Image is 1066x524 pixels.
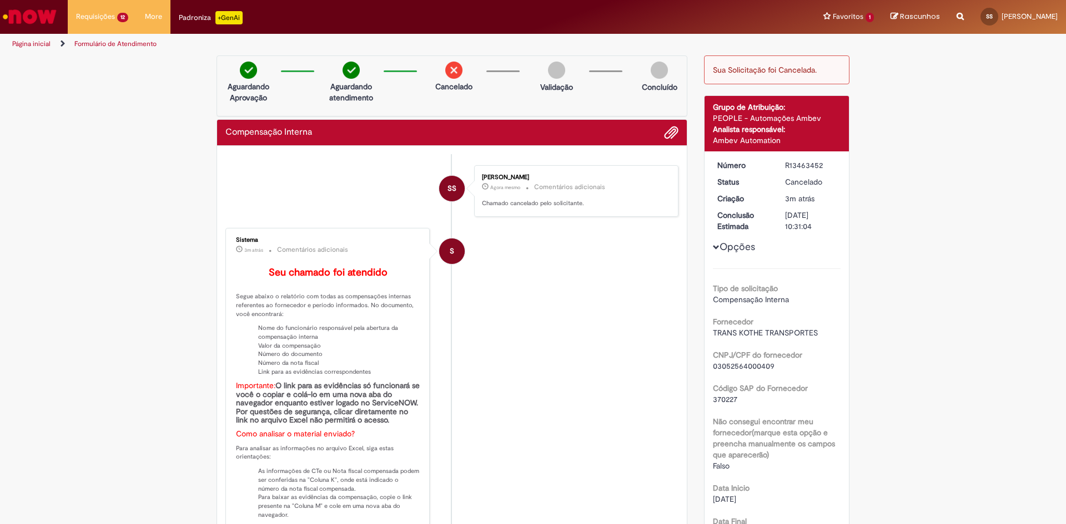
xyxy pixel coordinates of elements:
[490,184,520,191] time: 29/08/2025 16:31:17
[439,238,465,264] div: System
[482,199,667,208] p: Chamado cancelado pelo solicitante.
[447,175,456,202] span: SS
[435,81,472,92] p: Cancelado
[240,62,257,79] img: check-circle-green.png
[145,11,162,22] span: More
[179,11,243,24] div: Padroniza
[277,245,348,255] small: Comentários adicionais
[540,82,573,93] p: Validação
[664,125,678,140] button: Adicionar anexos
[704,55,850,84] div: Sua Solicitação foi Cancelada.
[236,237,421,243] div: Sistema
[117,13,128,22] span: 12
[713,461,730,471] span: Falso
[222,81,275,103] p: Aguardando Aprovação
[785,160,837,171] div: R13463452
[713,494,736,504] span: [DATE]
[258,359,421,368] li: Número da nota fiscal
[74,39,157,48] a: Formulário de Atendimento
[713,317,753,327] b: Fornecedor
[258,342,421,350] li: Valor da compensação
[866,13,874,22] span: 1
[651,62,668,79] img: img-circle-grey.png
[785,193,837,204] div: 29/08/2025 16:28:01
[548,62,565,79] img: img-circle-grey.png
[490,184,520,191] span: Agora mesmo
[269,266,388,279] b: Seu chamado foi atendido
[785,210,837,232] div: [DATE] 10:31:04
[258,324,421,341] li: Nome do funcionário responsável pela abertura da compensação interna
[642,82,677,93] p: Concluído
[1002,12,1058,21] span: [PERSON_NAME]
[258,368,421,377] li: Link para as evidências correspondentes
[713,135,841,146] div: Ambev Automation
[324,81,378,103] p: Aguardando atendimento
[713,101,841,113] div: Grupo de Atribuição:
[8,34,702,54] ul: Trilhas de página
[713,394,737,404] span: 370227
[236,292,421,318] p: Segue abaixo o relatório com todas as compensações internas referentes ao fornecedor e período in...
[258,493,421,519] li: Para baixar as evidências da compensação, copie o link presente na "Coluna M" e cole em uma nova ...
[236,380,422,425] b: O link para as evidências só funcionará se você o copiar e colá-lo em uma nova aba do navegador e...
[450,238,454,264] span: S
[900,11,940,22] span: Rascunhos
[439,176,465,201] div: Suerlei Duarte Ribeiro Silva
[713,361,775,371] span: 03052564000409
[236,429,355,439] font: Como analisar o material enviado?
[215,11,243,24] p: +GenAi
[891,12,940,22] a: Rascunhos
[713,124,841,135] div: Analista responsável:
[785,194,814,204] time: 29/08/2025 16:28:01
[1,6,58,28] img: ServiceNow
[343,62,360,79] img: check-circle-green.png
[709,210,777,232] dt: Conclusão Estimada
[236,380,275,390] font: Importante:
[833,11,863,22] span: Favoritos
[12,39,51,48] a: Página inicial
[534,182,605,192] small: Comentários adicionais
[482,174,667,181] div: [PERSON_NAME]
[225,128,312,138] h2: Compensação Interna Histórico de tíquete
[76,11,115,22] span: Requisições
[713,383,808,393] b: Código SAP do Fornecedor
[236,444,421,461] p: Para analisar as informações no arquivo Excel, siga estas orientações:
[258,467,421,493] li: As informações de CTe ou Nota fiscal compensada podem ser conferidas na "Coluna K", onde está ind...
[445,62,462,79] img: remove.png
[709,176,777,187] dt: Status
[713,483,750,493] b: Data Inicio
[713,416,835,460] b: Não consegui encontrar meu fornecedor(marque esta opção e preencha manualmente os campos que apar...
[709,160,777,171] dt: Número
[713,283,778,293] b: Tipo de solicitação
[986,13,993,20] span: SS
[713,113,841,124] div: PEOPLE - Automações Ambev
[785,194,814,204] span: 3m atrás
[244,247,263,253] span: 3m atrás
[713,328,818,338] span: TRANS KOTHE TRANSPORTES
[709,193,777,204] dt: Criação
[713,294,789,304] span: Compensação Interna
[785,176,837,187] div: Cancelado
[258,350,421,359] li: Número do documento
[713,350,802,360] b: CNPJ/CPF do fornecedor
